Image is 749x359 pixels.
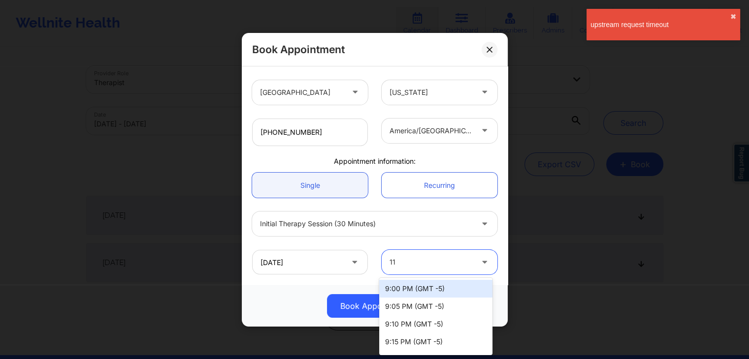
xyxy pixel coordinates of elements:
div: [US_STATE] [390,80,473,104]
div: [GEOGRAPHIC_DATA] [260,80,343,104]
a: Single [252,173,368,198]
div: 9:05 PM (GMT -5) [379,298,492,315]
button: Book Appointment [327,294,423,318]
input: Patient's Email [252,38,497,66]
div: Appointment information: [245,156,504,166]
div: america/[GEOGRAPHIC_DATA] [390,118,473,143]
div: 9:10 PM (GMT -5) [379,315,492,333]
div: upstream request timeout [590,20,730,30]
a: Recurring [382,173,497,198]
div: 9:00 PM (GMT -5) [379,280,492,298]
h2: Book Appointment [252,43,345,56]
button: close [730,13,736,21]
input: Patient's Phone Number [252,118,368,146]
div: 9:15 PM (GMT -5) [379,333,492,351]
input: MM/DD/YYYY [252,250,368,274]
div: Initial Therapy Session (30 minutes) [260,211,473,236]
